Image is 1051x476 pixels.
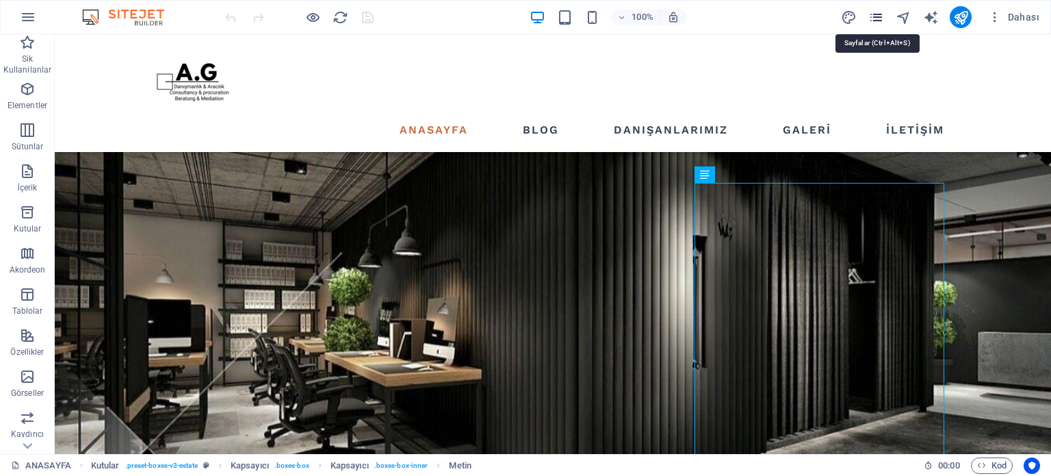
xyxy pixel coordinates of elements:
[988,10,1039,24] span: Dahası
[8,100,47,111] p: Elementler
[938,458,959,474] span: 00 00
[922,9,939,25] button: text_generator
[330,458,369,474] span: Seçmek için tıkla. Düzenlemek için çift tıkla
[91,458,120,474] span: Seçmek için tıkla. Düzenlemek için çift tıkla
[923,10,939,25] i: AI Writer
[11,458,71,474] a: Seçimi iptal etmek için tıkla. Sayfaları açmak için çift tıkla
[12,305,43,316] p: Tablolar
[12,141,44,152] p: Sütunlar
[125,458,198,474] span: . preset-boxes-v3-estate
[11,429,44,440] p: Kaydırıcı
[971,458,1013,474] button: Kod
[17,182,37,193] p: İçerik
[333,10,348,25] i: Sayfayı yeniden yükleyin
[91,458,471,474] nav: breadcrumb
[896,10,911,25] i: Navigatör
[868,9,884,25] button: pages
[924,458,960,474] h6: Oturum süresi
[632,9,653,25] h6: 100%
[667,11,679,23] i: Yeniden boyutlandırmada yakınlaştırma düzeyini seçilen cihaza uyacak şekilde otomatik olarak ayarla.
[950,6,972,28] button: publish
[274,458,309,474] span: . boxes-box
[14,223,42,234] p: Kutular
[948,460,950,471] span: :
[10,347,44,358] p: Özellikler
[332,9,348,25] button: reload
[10,264,46,275] p: Akordeon
[977,458,1007,474] span: Kod
[840,9,857,25] button: design
[449,458,471,474] span: Seçmek için tıkla. Düzenlemek için çift tıkla
[841,10,857,25] i: Tasarım (Ctrl+Alt+Y)
[895,9,911,25] button: navigator
[231,458,269,474] span: Seçmek için tıkla. Düzenlemek için çift tıkla
[11,388,44,399] p: Görseller
[374,458,428,474] span: . boxes-box-inner
[79,9,181,25] img: Editor Logo
[953,10,969,25] i: Yayınla
[983,6,1045,28] button: Dahası
[203,462,209,469] i: Bu element, özelleştirilebilir bir ön ayar
[611,9,660,25] button: 100%
[1024,458,1040,474] button: Usercentrics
